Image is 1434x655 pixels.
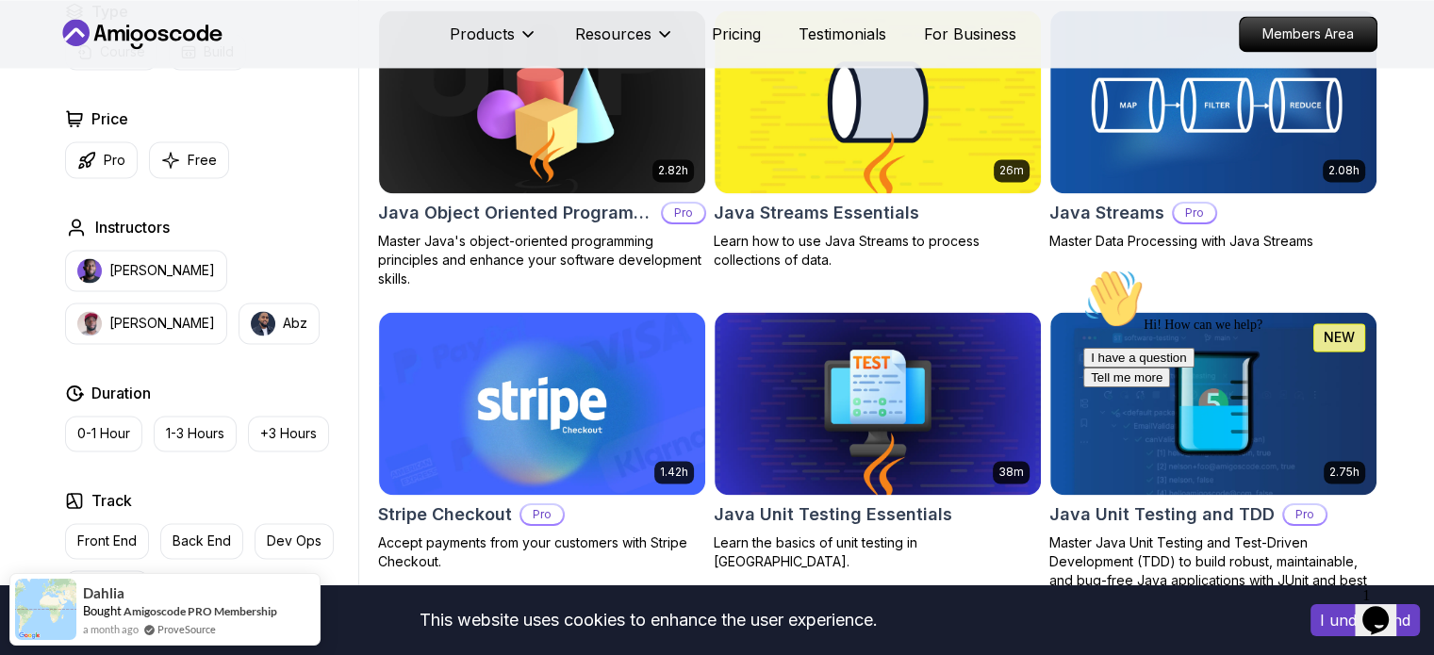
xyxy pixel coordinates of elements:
[1310,604,1420,636] button: Accept cookies
[160,523,243,559] button: Back End
[65,250,227,291] button: instructor img[PERSON_NAME]
[378,533,706,571] p: Accept payments from your customers with Stripe Checkout.
[248,416,329,451] button: +3 Hours
[260,424,317,443] p: +3 Hours
[124,604,277,618] a: Amigoscode PRO Membership
[715,10,1041,193] img: Java Streams Essentials card
[65,523,149,559] button: Front End
[378,200,653,226] h2: Java Object Oriented Programming
[166,424,224,443] p: 1-3 Hours
[149,141,229,178] button: Free
[714,200,919,226] h2: Java Streams Essentials
[1049,232,1377,251] p: Master Data Processing with Java Streams
[8,8,347,126] div: 👋Hi! How can we help?I have a questionTell me more
[712,23,761,45] a: Pricing
[65,570,149,606] button: Full Stack
[77,424,130,443] p: 0-1 Hour
[575,23,674,60] button: Resources
[999,163,1024,178] p: 26m
[77,532,137,550] p: Front End
[8,57,187,71] span: Hi! How can we help?
[660,465,688,480] p: 1.42h
[379,312,705,495] img: Stripe Checkout card
[799,23,886,45] a: Testimonials
[658,163,688,178] p: 2.82h
[91,489,132,512] h2: Track
[521,505,563,524] p: Pro
[714,311,1042,571] a: Java Unit Testing Essentials card38mJava Unit Testing EssentialsLearn the basics of unit testing ...
[109,314,215,333] p: [PERSON_NAME]
[65,303,227,344] button: instructor img[PERSON_NAME]
[714,501,952,528] h2: Java Unit Testing Essentials
[104,151,125,170] p: Pro
[283,314,307,333] p: Abz
[8,106,94,126] button: Tell me more
[714,232,1042,270] p: Learn how to use Java Streams to process collections of data.
[1076,261,1415,570] iframe: chat widget
[714,9,1042,270] a: Java Streams Essentials card26mJava Streams EssentialsLearn how to use Java Streams to process co...
[714,533,1042,571] p: Learn the basics of unit testing in [GEOGRAPHIC_DATA].
[1239,16,1377,52] a: Members Area
[251,311,275,336] img: instructor img
[1049,501,1275,528] h2: Java Unit Testing and TDD
[1050,10,1376,193] img: Java Streams card
[378,311,706,571] a: Stripe Checkout card1.42hStripe CheckoutProAccept payments from your customers with Stripe Checkout.
[715,312,1041,495] img: Java Unit Testing Essentials card
[91,107,128,130] h2: Price
[8,8,68,68] img: :wave:
[378,232,706,288] p: Master Java's object-oriented programming principles and enhance your software development skills.
[998,465,1024,480] p: 38m
[1174,204,1215,222] p: Pro
[663,204,704,222] p: Pro
[1049,200,1164,226] h2: Java Streams
[65,141,138,178] button: Pro
[575,23,651,45] p: Resources
[378,9,706,288] a: Java Object Oriented Programming card2.82hJava Object Oriented ProgrammingProMaster Java's object...
[77,258,102,283] img: instructor img
[450,23,515,45] p: Products
[173,532,231,550] p: Back End
[378,501,512,528] h2: Stripe Checkout
[450,23,537,60] button: Products
[65,416,142,451] button: 0-1 Hour
[267,532,321,550] p: Dev Ops
[239,303,320,344] button: instructor imgAbz
[83,603,122,618] span: Bought
[1049,533,1377,609] p: Master Java Unit Testing and Test-Driven Development (TDD) to build robust, maintainable, and bug...
[255,523,334,559] button: Dev Ops
[157,621,216,637] a: ProveSource
[1049,9,1377,251] a: Java Streams card2.08hJava StreamsProMaster Data Processing with Java Streams
[91,382,151,404] h2: Duration
[379,10,705,193] img: Java Object Oriented Programming card
[924,23,1016,45] a: For Business
[1355,580,1415,636] iframe: chat widget
[77,311,102,336] img: instructor img
[14,599,1282,641] div: This website uses cookies to enhance the user experience.
[1328,163,1360,178] p: 2.08h
[95,216,170,238] h2: Instructors
[1240,17,1376,51] p: Members Area
[109,261,215,280] p: [PERSON_NAME]
[8,87,119,106] button: I have a question
[1050,312,1376,495] img: Java Unit Testing and TDD card
[83,585,124,601] span: Dahlia
[188,151,217,170] p: Free
[83,621,139,637] span: a month ago
[1049,311,1377,609] a: Java Unit Testing and TDD card2.75hNEWJava Unit Testing and TDDProMaster Java Unit Testing and Te...
[154,416,237,451] button: 1-3 Hours
[15,579,76,640] img: provesource social proof notification image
